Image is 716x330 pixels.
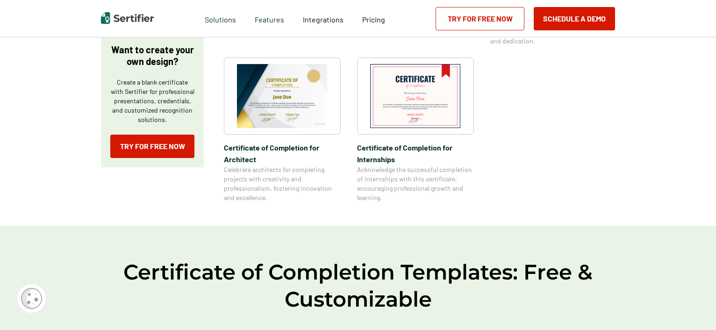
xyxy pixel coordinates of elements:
[78,258,638,313] h2: Certificate of Completion Templates: Free & Customizable
[110,44,194,67] p: Want to create your own design?
[224,142,341,165] span: Certificate of Completion​ for Architect
[362,13,385,24] a: Pricing
[669,285,716,330] iframe: Chat Widget
[534,7,615,30] button: Schedule a Demo
[237,64,328,128] img: Certificate of Completion​ for Architect
[357,165,474,202] span: Acknowledge the successful completion of internships with this certificate, encouraging professio...
[110,135,194,158] a: Try for Free Now
[357,142,474,165] span: Certificate of Completion​ for Internships
[205,13,236,24] span: Solutions
[436,7,524,30] a: Try for Free Now
[303,15,344,24] span: Integrations
[101,12,154,24] img: Sertifier | Digital Credentialing Platform
[370,64,461,128] img: Certificate of Completion​ for Internships
[362,15,385,24] span: Pricing
[357,57,474,202] a: Certificate of Completion​ for InternshipsCertificate of Completion​ for InternshipsAcknowledge t...
[224,165,341,202] span: Celebrate architects for completing projects with creativity and professionalism, fostering innov...
[110,78,194,124] p: Create a blank certificate with Sertifier for professional presentations, credentials, and custom...
[224,57,341,202] a: Certificate of Completion​ for ArchitectCertificate of Completion​ for ArchitectCelebrate archite...
[255,13,284,24] span: Features
[303,13,344,24] a: Integrations
[21,288,42,309] img: Cookie Popup Icon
